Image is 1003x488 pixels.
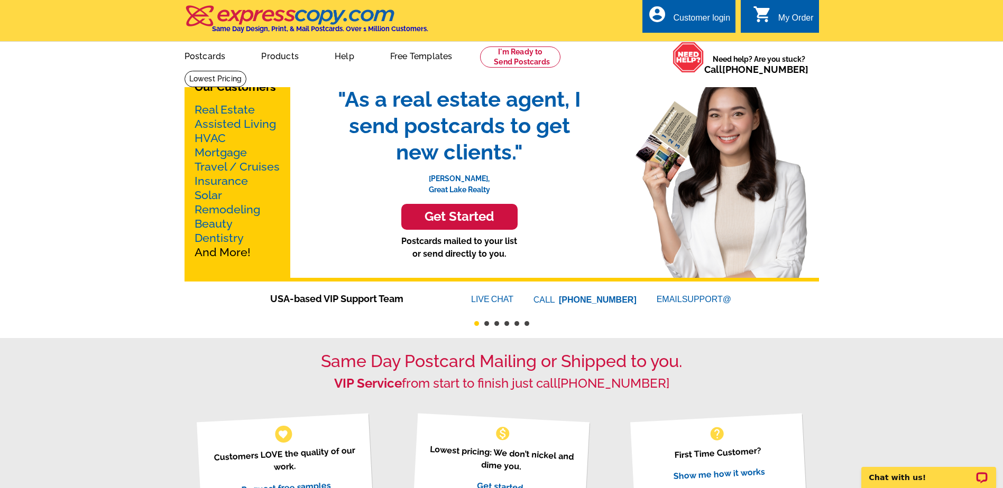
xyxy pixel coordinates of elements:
a: [PHONE_NUMBER] [722,64,808,75]
iframe: LiveChat chat widget [854,455,1003,488]
a: Get Started [327,204,592,230]
button: 4 of 6 [504,321,509,326]
a: Travel / Cruises [195,160,280,173]
button: 3 of 6 [494,321,499,326]
span: USA-based VIP Support Team [270,292,439,306]
a: Insurance [195,174,248,187]
a: Remodeling [195,203,260,216]
a: Assisted Living [195,117,276,130]
p: Customers LOVE the quality of our work. [210,444,360,477]
span: monetization_on [494,425,511,442]
p: First Time Customer? [643,443,793,463]
button: 5 of 6 [514,321,519,326]
font: LIVE [471,293,491,306]
h2: from start to finish just call [185,376,819,391]
div: My Order [778,13,814,28]
a: Postcards [168,43,243,68]
font: CALL [533,294,556,306]
img: help [673,42,704,73]
a: Beauty [195,217,233,230]
p: And More! [195,102,280,259]
a: Dentistry [195,231,244,245]
a: Show me how it works [673,466,765,481]
span: "As a real estate agent, I send postcards to get new clients." [327,86,592,165]
h1: Same Day Postcard Mailing or Shipped to you. [185,351,819,371]
a: shopping_cart My Order [753,12,814,25]
i: account_circle [648,5,667,24]
p: Postcards mailed to your list or send directly to you. [327,235,592,260]
div: Customer login [673,13,730,28]
button: 6 of 6 [524,321,529,326]
i: shopping_cart [753,5,772,24]
p: Lowest pricing: We don’t nickel and dime you. [427,443,576,476]
button: 1 of 6 [474,321,479,326]
a: account_circle Customer login [648,12,730,25]
span: favorite [278,428,289,439]
strong: VIP Service [334,376,402,391]
h3: Get Started [415,209,504,224]
a: [PHONE_NUMBER] [559,295,637,304]
p: [PERSON_NAME], Great Lake Realty [327,165,592,195]
a: [PHONE_NUMBER] [557,376,669,391]
span: help [708,425,725,442]
a: Products [244,43,316,68]
a: Help [318,43,371,68]
button: 2 of 6 [484,321,489,326]
font: SUPPORT@ [682,293,733,306]
a: HVAC [195,132,226,145]
a: Free Templates [373,43,470,68]
span: Call [704,64,808,75]
h4: Same Day Design, Print, & Mail Postcards. Over 1 Million Customers. [212,25,428,33]
a: Real Estate [195,103,255,116]
a: LIVECHAT [471,295,513,304]
a: Same Day Design, Print, & Mail Postcards. Over 1 Million Customers. [185,13,428,33]
span: Need help? Are you stuck? [704,54,814,75]
a: Mortgage [195,146,247,159]
a: Solar [195,189,222,202]
a: EMAILSUPPORT@ [657,295,733,304]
